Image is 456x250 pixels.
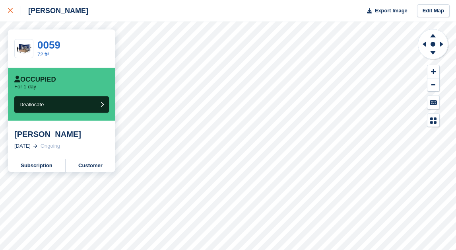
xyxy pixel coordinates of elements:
button: Map Legend [427,114,439,127]
a: 0059 [37,39,60,51]
a: Subscription [8,159,66,172]
button: Deallocate [14,96,109,113]
img: 10-ft-container.jpg [15,42,33,56]
div: [DATE] [14,142,31,150]
a: Customer [66,159,115,172]
span: Export Image [375,7,407,15]
a: Edit Map [417,4,450,18]
button: Keyboard Shortcuts [427,96,439,109]
div: [PERSON_NAME] [14,129,109,139]
a: 72 ft² [37,51,49,57]
button: Export Image [362,4,407,18]
button: Zoom In [427,65,439,78]
span: Deallocate [19,102,44,107]
img: arrow-right-light-icn-cde0832a797a2874e46488d9cf13f60e5c3a73dbe684e267c42b8395dfbc2abf.svg [33,145,37,148]
p: For 1 day [14,84,36,90]
div: Ongoing [41,142,60,150]
div: [PERSON_NAME] [21,6,88,16]
button: Zoom Out [427,78,439,92]
div: Occupied [14,76,56,84]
